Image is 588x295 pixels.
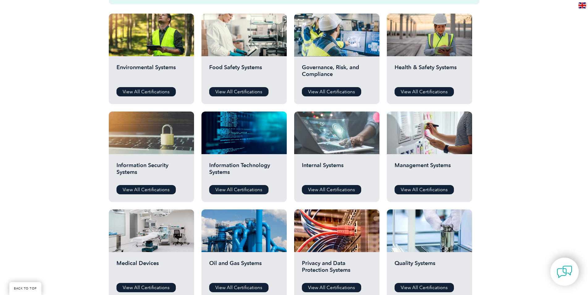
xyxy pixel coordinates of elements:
h2: Medical Devices [116,260,186,278]
a: View All Certifications [302,283,361,292]
h2: Oil and Gas Systems [209,260,279,278]
a: View All Certifications [395,283,454,292]
h2: Food Safety Systems [209,64,279,82]
h2: Governance, Risk, and Compliance [302,64,372,82]
h2: Internal Systems [302,162,372,180]
h2: Environmental Systems [116,64,186,82]
a: View All Certifications [209,185,269,194]
h2: Health & Safety Systems [395,64,464,82]
a: View All Certifications [116,283,176,292]
img: contact-chat.png [557,264,572,280]
a: View All Certifications [395,87,454,96]
a: View All Certifications [116,185,176,194]
h2: Quality Systems [395,260,464,278]
a: View All Certifications [116,87,176,96]
img: en [578,2,586,8]
h2: Information Technology Systems [209,162,279,180]
a: BACK TO TOP [9,282,41,295]
a: View All Certifications [209,283,269,292]
a: View All Certifications [395,185,454,194]
a: View All Certifications [209,87,269,96]
h2: Management Systems [395,162,464,180]
h2: Information Security Systems [116,162,186,180]
a: View All Certifications [302,185,361,194]
h2: Privacy and Data Protection Systems [302,260,372,278]
a: View All Certifications [302,87,361,96]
